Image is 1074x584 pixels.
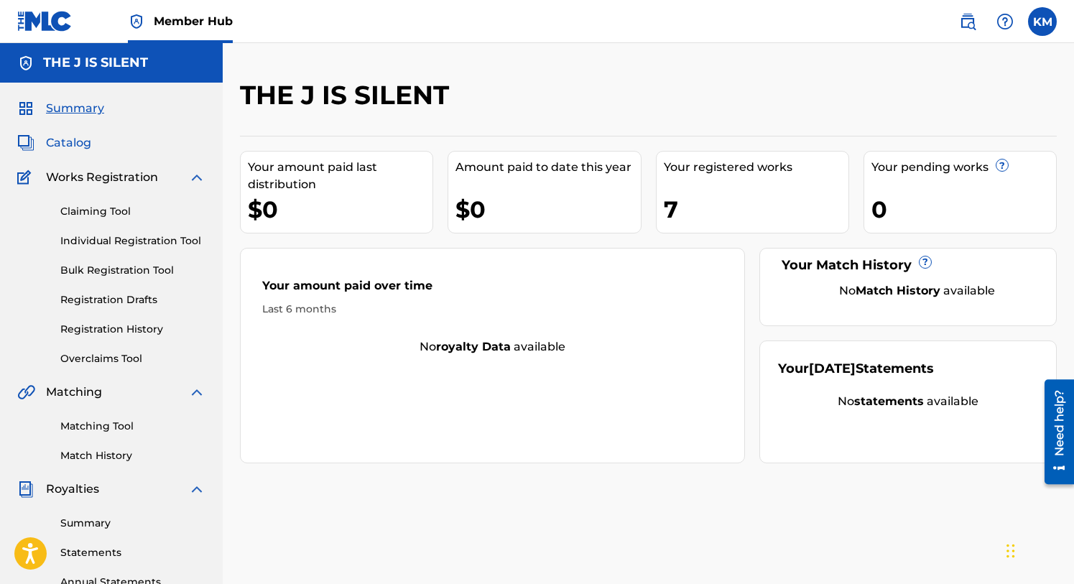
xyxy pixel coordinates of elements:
iframe: Resource Center [1034,374,1074,490]
div: Drag [1006,529,1015,573]
img: Royalties [17,481,34,498]
div: Your amount paid over time [262,277,723,302]
div: Your pending works [871,159,1056,176]
img: Top Rightsholder [128,13,145,30]
div: User Menu [1028,7,1057,36]
a: Statements [60,545,205,560]
a: SummarySummary [17,100,104,117]
span: Summary [46,100,104,117]
img: expand [188,481,205,498]
img: Summary [17,100,34,117]
span: Catalog [46,134,91,152]
a: CatalogCatalog [17,134,91,152]
div: Your Statements [778,359,934,379]
a: Registration Drafts [60,292,205,307]
div: Your amount paid last distribution [248,159,432,193]
span: Royalties [46,481,99,498]
div: Your registered works [664,159,848,176]
h2: THE J IS SILENT [240,79,456,111]
div: Your Match History [778,256,1038,275]
div: 0 [871,193,1056,226]
a: Match History [60,448,205,463]
img: Catalog [17,134,34,152]
a: Registration History [60,322,205,337]
span: ? [996,159,1008,171]
img: help [996,13,1014,30]
div: Help [991,7,1019,36]
a: Summary [60,516,205,531]
img: Matching [17,384,35,401]
strong: statements [854,394,924,408]
iframe: Chat Widget [1002,515,1074,584]
div: Amount paid to date this year [455,159,640,176]
img: search [959,13,976,30]
div: No available [796,282,1038,300]
strong: royalty data [436,340,511,353]
a: Public Search [953,7,982,36]
span: Member Hub [154,13,233,29]
div: 7 [664,193,848,226]
a: Matching Tool [60,419,205,434]
div: Last 6 months [262,302,723,317]
div: No available [778,393,1038,410]
div: $0 [248,193,432,226]
a: Bulk Registration Tool [60,263,205,278]
img: Accounts [17,55,34,72]
span: Matching [46,384,102,401]
img: MLC Logo [17,11,73,32]
div: No available [241,338,744,356]
span: [DATE] [809,361,856,376]
img: expand [188,169,205,186]
a: Individual Registration Tool [60,233,205,249]
strong: Match History [856,284,940,297]
span: ? [920,256,931,268]
a: Claiming Tool [60,204,205,219]
div: $0 [455,193,640,226]
img: Works Registration [17,169,36,186]
a: Overclaims Tool [60,351,205,366]
span: Works Registration [46,169,158,186]
img: expand [188,384,205,401]
h5: THE J IS SILENT [43,55,148,71]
